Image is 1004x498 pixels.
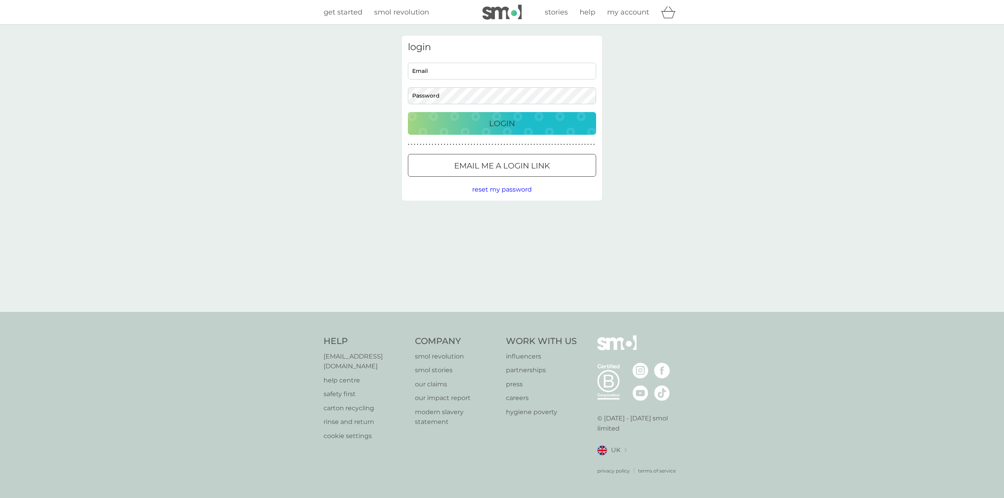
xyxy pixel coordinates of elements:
[531,143,532,147] p: ●
[506,407,577,417] p: hygiene poverty
[450,143,451,147] p: ●
[578,143,580,147] p: ●
[324,389,407,399] a: safety first
[456,143,457,147] p: ●
[509,143,511,147] p: ●
[408,112,596,135] button: Login
[654,385,670,401] img: visit the smol Tiktok page
[435,143,437,147] p: ●
[548,143,550,147] p: ●
[546,143,547,147] p: ●
[444,143,446,147] p: ●
[420,143,422,147] p: ●
[415,379,498,389] a: our claims
[593,143,595,147] p: ●
[584,143,586,147] p: ●
[607,7,649,18] a: my account
[480,143,481,147] p: ●
[580,7,595,18] a: help
[516,143,517,147] p: ●
[415,407,498,427] p: modern slavery statement
[498,143,499,147] p: ●
[569,143,571,147] p: ●
[500,143,502,147] p: ●
[429,143,430,147] p: ●
[324,8,362,16] span: get started
[518,143,520,147] p: ●
[415,365,498,375] p: smol stories
[597,445,607,455] img: UK flag
[324,431,407,441] a: cookie settings
[506,393,577,403] a: careers
[551,143,553,147] p: ●
[415,351,498,362] a: smol revolution
[411,143,413,147] p: ●
[527,143,529,147] p: ●
[661,4,680,20] div: basket
[489,143,490,147] p: ●
[472,185,532,195] button: reset my password
[638,467,676,474] a: terms of service
[483,143,484,147] p: ●
[471,143,472,147] p: ●
[486,143,487,147] p: ●
[414,143,415,147] p: ●
[453,143,454,147] p: ●
[324,351,407,371] p: [EMAIL_ADDRESS][DOMAIN_NAME]
[575,143,577,147] p: ●
[324,335,407,348] h4: Help
[459,143,460,147] p: ●
[566,143,568,147] p: ●
[555,143,556,147] p: ●
[580,8,595,16] span: help
[324,375,407,386] a: help centre
[557,143,559,147] p: ●
[513,143,514,147] p: ●
[581,143,583,147] p: ●
[590,143,592,147] p: ●
[506,365,577,375] a: partnerships
[495,143,496,147] p: ●
[506,379,577,389] a: press
[447,143,448,147] p: ●
[482,5,522,20] img: smol
[324,417,407,427] a: rinse and return
[474,143,475,147] p: ●
[597,467,630,474] a: privacy policy
[374,8,429,16] span: smol revolution
[472,186,532,193] span: reset my password
[489,117,515,130] p: Login
[408,143,409,147] p: ●
[633,363,648,378] img: visit the smol Instagram page
[533,143,535,147] p: ●
[492,143,493,147] p: ●
[468,143,469,147] p: ●
[506,351,577,362] a: influencers
[415,335,498,348] h4: Company
[607,8,649,16] span: my account
[415,393,498,403] p: our impact report
[572,143,574,147] p: ●
[465,143,466,147] p: ●
[597,413,681,433] p: © [DATE] - [DATE] smol limited
[587,143,589,147] p: ●
[524,143,526,147] p: ●
[545,8,568,16] span: stories
[560,143,562,147] p: ●
[537,143,538,147] p: ●
[522,143,523,147] p: ●
[324,403,407,413] a: carton recycling
[564,143,565,147] p: ●
[504,143,505,147] p: ●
